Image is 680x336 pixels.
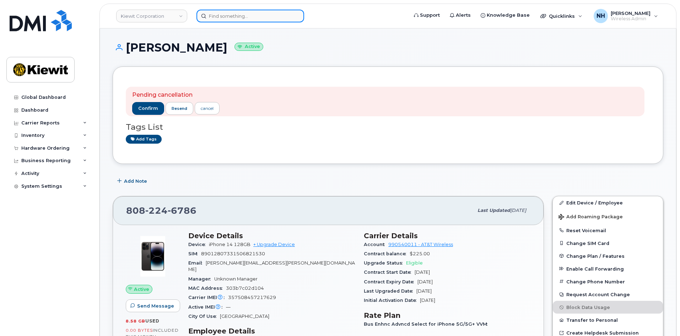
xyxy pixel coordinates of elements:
button: Send Message [126,299,180,312]
span: [DATE] [416,288,432,294]
span: SIM [188,251,201,256]
a: + Upgrade Device [253,242,295,247]
span: resend [172,106,187,111]
span: $225.00 [410,251,430,256]
span: Contract balance [364,251,410,256]
span: Last updated [477,208,510,213]
span: Add Roaming Package [558,214,623,221]
button: Change Phone Number [553,275,663,288]
span: Carrier IMEI [188,295,228,300]
button: Add Roaming Package [553,209,663,224]
span: Enable Call Forwarding [566,266,624,271]
button: Reset Voicemail [553,224,663,237]
h3: Rate Plan [364,311,531,320]
span: 224 [145,205,168,216]
span: — [226,304,231,310]
button: Block Data Usage [553,301,663,314]
span: 303b7c02d104 [226,286,264,291]
button: Request Account Change [553,288,663,301]
span: 89012807331506821530 [201,251,265,256]
span: [PERSON_NAME][EMAIL_ADDRESS][PERSON_NAME][DOMAIN_NAME] [188,260,355,272]
span: Initial Activation Date [364,298,420,303]
span: Manager [188,276,214,282]
h3: Carrier Details [364,231,531,240]
span: confirm [138,105,158,112]
span: Device [188,242,209,247]
span: 0.00 Bytes [126,328,153,333]
a: Add tags [126,135,162,144]
button: Enable Call Forwarding [553,262,663,275]
span: Add Note [124,178,147,185]
button: resend [166,102,193,115]
div: cancel [201,105,214,112]
button: Transfer to Personal [553,314,663,326]
span: 6786 [168,205,196,216]
span: Change Plan / Features [566,253,625,258]
button: Add Note [113,175,153,187]
button: Change SIM Card [553,237,663,250]
span: [DATE] [510,208,526,213]
iframe: Messenger Launcher [649,305,675,331]
span: [DATE] [417,279,433,284]
span: [GEOGRAPHIC_DATA] [220,314,269,319]
h3: Tags List [126,123,650,132]
button: Change Plan / Features [553,250,663,262]
span: Unknown Manager [214,276,258,282]
span: used [145,318,160,324]
span: Active IMEI [188,304,226,310]
span: Upgrade Status [364,260,406,266]
span: Contract Expiry Date [364,279,417,284]
p: Pending cancellation [132,91,220,99]
h1: [PERSON_NAME] [113,41,663,54]
span: Email [188,260,206,266]
span: 808 [126,205,196,216]
button: confirm [132,102,164,115]
span: Active [134,286,149,293]
span: MAC Address [188,286,226,291]
span: Bus Enhnc Advncd Select for iPhone 5G/5G+ VVM [364,321,491,327]
span: Last Upgraded Date [364,288,416,294]
span: Eligible [406,260,423,266]
small: Active [234,43,263,51]
a: cancel [195,102,220,114]
span: iPhone 14 128GB [209,242,250,247]
h3: Device Details [188,231,355,240]
img: image20231002-3703462-njx0qo.jpeg [131,235,174,278]
span: 8.58 GB [126,319,145,324]
span: Contract Start Date [364,270,415,275]
h3: Employee Details [188,327,355,335]
span: Account [364,242,388,247]
span: [DATE] [415,270,430,275]
span: [DATE] [420,298,435,303]
span: 357508457217629 [228,295,276,300]
a: Edit Device / Employee [553,196,663,209]
span: City Of Use [188,314,220,319]
a: 990540011 - AT&T Wireless [388,242,453,247]
span: Send Message [137,303,174,309]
